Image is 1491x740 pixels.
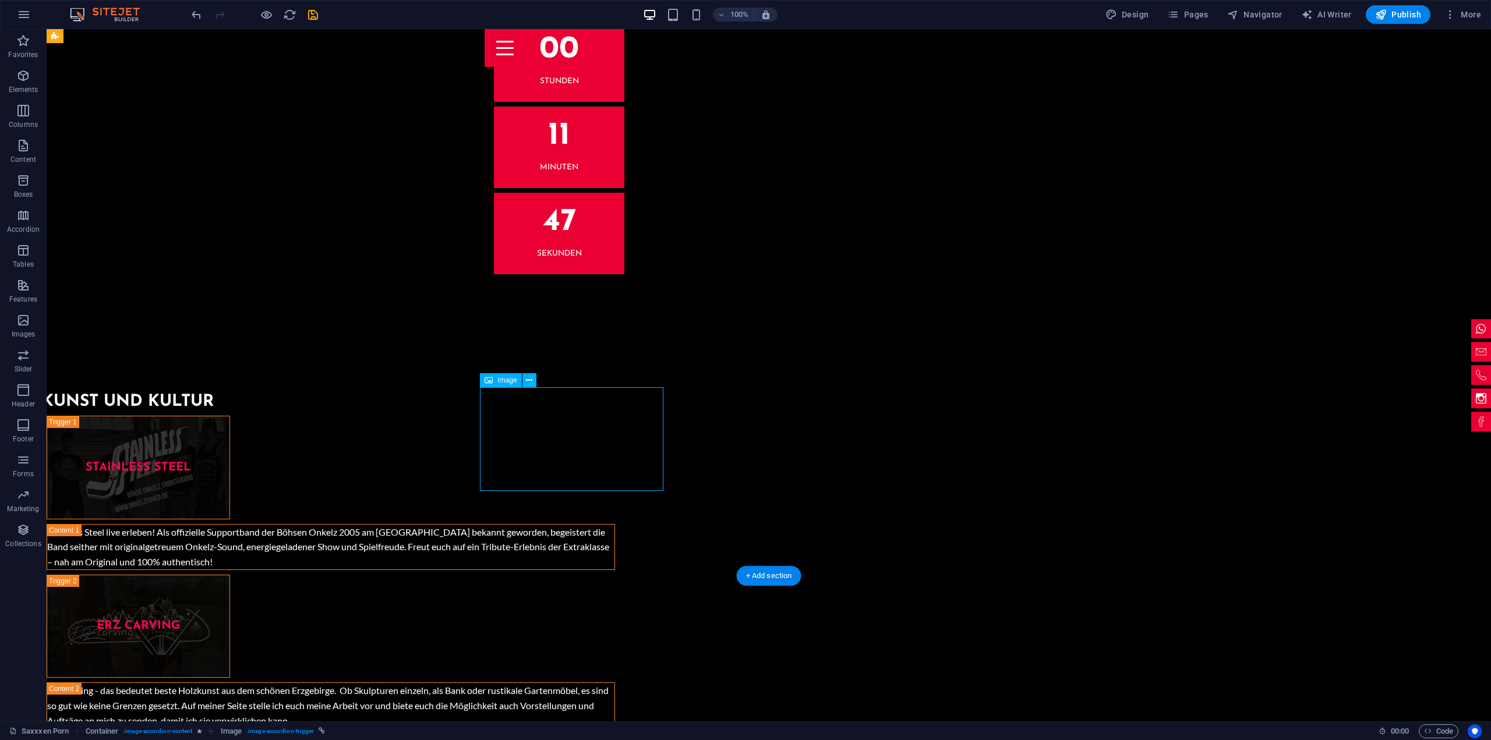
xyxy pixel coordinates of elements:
[283,8,296,22] i: Reload page
[1223,5,1287,24] button: Navigator
[1366,5,1430,24] button: Publish
[221,724,242,738] span: Click to select. Double-click to edit
[1399,727,1401,735] span: :
[1296,5,1356,24] button: AI Writer
[1468,724,1482,738] button: Usercentrics
[9,724,69,738] a: Click to cancel selection. Double-click to open Pages
[13,260,34,269] p: Tables
[5,539,41,548] p: Collections
[10,155,36,164] p: Content
[713,8,754,22] button: 100%
[9,85,38,94] p: Elements
[497,377,517,384] span: Image
[197,728,202,734] i: Element contains an animation
[282,8,296,22] button: reload
[1440,5,1486,24] button: More
[306,8,320,22] i: Save (Ctrl+S)
[1101,5,1154,24] div: Design (Ctrl+Alt+Y)
[15,364,33,374] p: Slider
[1391,724,1409,738] span: 00 00
[1101,5,1154,24] button: Design
[13,434,34,444] p: Footer
[1375,9,1421,20] span: Publish
[86,724,325,738] nav: breadcrumb
[1379,724,1409,738] h6: Session time
[730,8,749,22] h6: 100%
[1424,724,1453,738] span: Code
[246,724,314,738] span: . image-accordion-trigger
[12,399,35,409] p: Header
[1227,9,1282,20] span: Navigator
[7,504,39,514] p: Marketing
[8,50,38,59] p: Favorites
[1419,724,1458,738] button: Code
[1105,9,1149,20] span: Design
[7,225,40,234] p: Accordion
[306,8,320,22] button: save
[1167,9,1208,20] span: Pages
[123,724,192,738] span: . image-accordion-content
[189,8,203,22] button: undo
[9,295,37,304] p: Features
[259,8,273,22] button: Click here to leave preview mode and continue editing
[12,330,36,339] p: Images
[67,8,154,22] img: Editor Logo
[9,120,38,129] p: Columns
[14,190,33,199] p: Boxes
[737,566,801,586] div: + Add section
[319,728,325,734] i: This element is linked
[190,8,203,22] i: Undo: Duplicate elements (Ctrl+Z)
[1444,9,1481,20] span: More
[1301,9,1352,20] span: AI Writer
[86,724,118,738] span: Click to select. Double-click to edit
[1163,5,1213,24] button: Pages
[761,9,771,20] i: On resize automatically adjust zoom level to fit chosen device.
[13,469,34,479] p: Forms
